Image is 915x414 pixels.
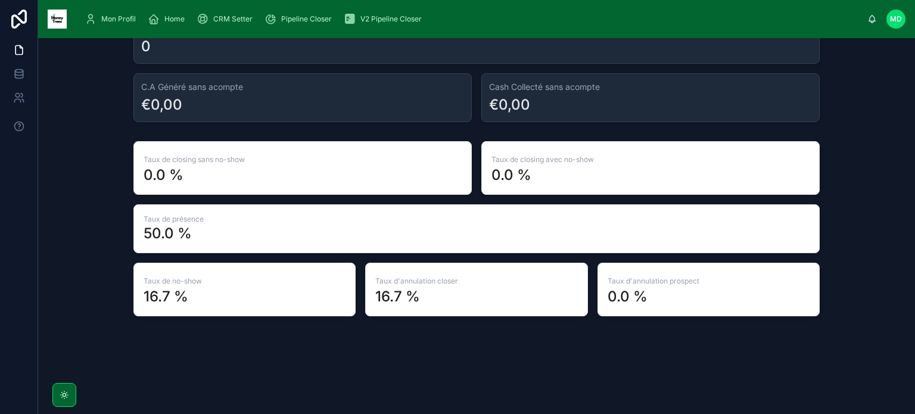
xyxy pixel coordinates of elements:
div: €0,00 [141,95,182,114]
a: Home [144,8,193,30]
div: 50.0 % [144,224,810,243]
h3: Cash Collecté sans acompte [489,81,812,93]
span: V2 Pipeline Closer [360,14,422,24]
span: Home [164,14,185,24]
span: Taux de closing sans no-show [144,155,245,164]
span: Taux de no-show [144,276,202,285]
span: Pipeline Closer [281,14,332,24]
span: Taux d'annulation closer [375,276,458,285]
h3: C.A Généré sans acompte [141,81,464,93]
img: App logo [48,10,67,29]
span: Taux d'annulation prospect [608,276,699,285]
div: 0 [141,37,151,56]
a: V2 Pipeline Closer [340,8,430,30]
div: 16.7 % [375,287,577,306]
span: MD [890,14,902,24]
div: 0.0 % [608,287,810,306]
div: 16.7 % [144,287,346,306]
a: Mon Profil [81,8,144,30]
div: €0,00 [489,95,530,114]
a: Pipeline Closer [261,8,340,30]
div: 0.0 % [491,166,810,185]
div: 0.0 % [144,166,462,185]
span: Mon Profil [101,14,136,24]
span: CRM Setter [213,14,253,24]
span: Taux de closing avec no-show [491,155,594,164]
span: Taux de présence [144,214,810,224]
a: CRM Setter [193,8,261,30]
div: scrollable content [76,6,867,32]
